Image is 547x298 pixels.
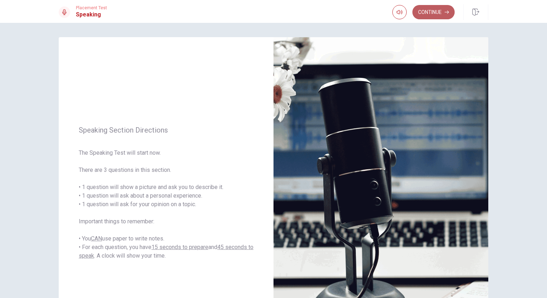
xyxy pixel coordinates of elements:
button: Continue [412,5,455,19]
span: Speaking Section Directions [79,126,253,134]
u: 15 seconds to prepare [151,244,208,250]
u: CAN [91,235,102,242]
h1: Speaking [76,10,107,19]
span: Placement Test [76,5,107,10]
span: The Speaking Test will start now. There are 3 questions in this section. • 1 question will show a... [79,149,253,260]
